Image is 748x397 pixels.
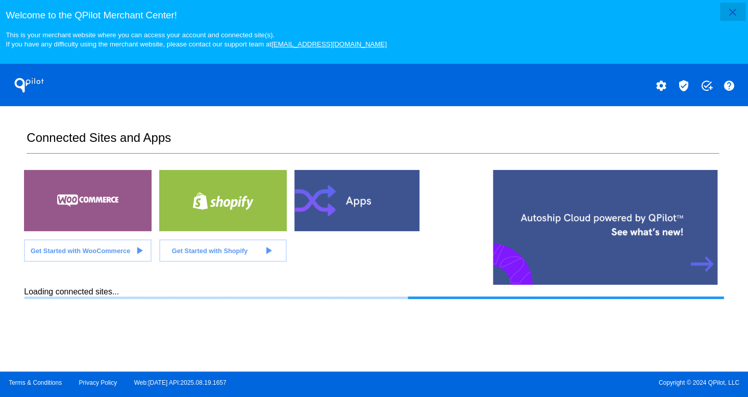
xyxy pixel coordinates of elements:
[262,244,275,257] mat-icon: play_arrow
[24,287,724,299] div: Loading connected sites...
[27,131,718,154] h2: Connected Sites and Apps
[159,239,287,262] a: Get Started with Shopify
[31,247,130,255] span: Get Started with WooCommerce
[678,80,690,92] mat-icon: verified_user
[9,379,62,386] a: Terms & Conditions
[133,244,145,257] mat-icon: play_arrow
[172,247,248,255] span: Get Started with Shopify
[79,379,117,386] a: Privacy Policy
[723,80,735,92] mat-icon: help
[700,80,712,92] mat-icon: add_task
[271,40,387,48] a: [EMAIL_ADDRESS][DOMAIN_NAME]
[655,80,667,92] mat-icon: settings
[6,31,386,48] small: This is your merchant website where you can access your account and connected site(s). If you hav...
[9,75,49,95] h1: QPilot
[134,379,227,386] a: Web:[DATE] API:2025.08.19.1657
[383,379,739,386] span: Copyright © 2024 QPilot, LLC
[24,239,152,262] a: Get Started with WooCommerce
[6,10,742,21] h3: Welcome to the QPilot Merchant Center!
[727,6,739,18] mat-icon: close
